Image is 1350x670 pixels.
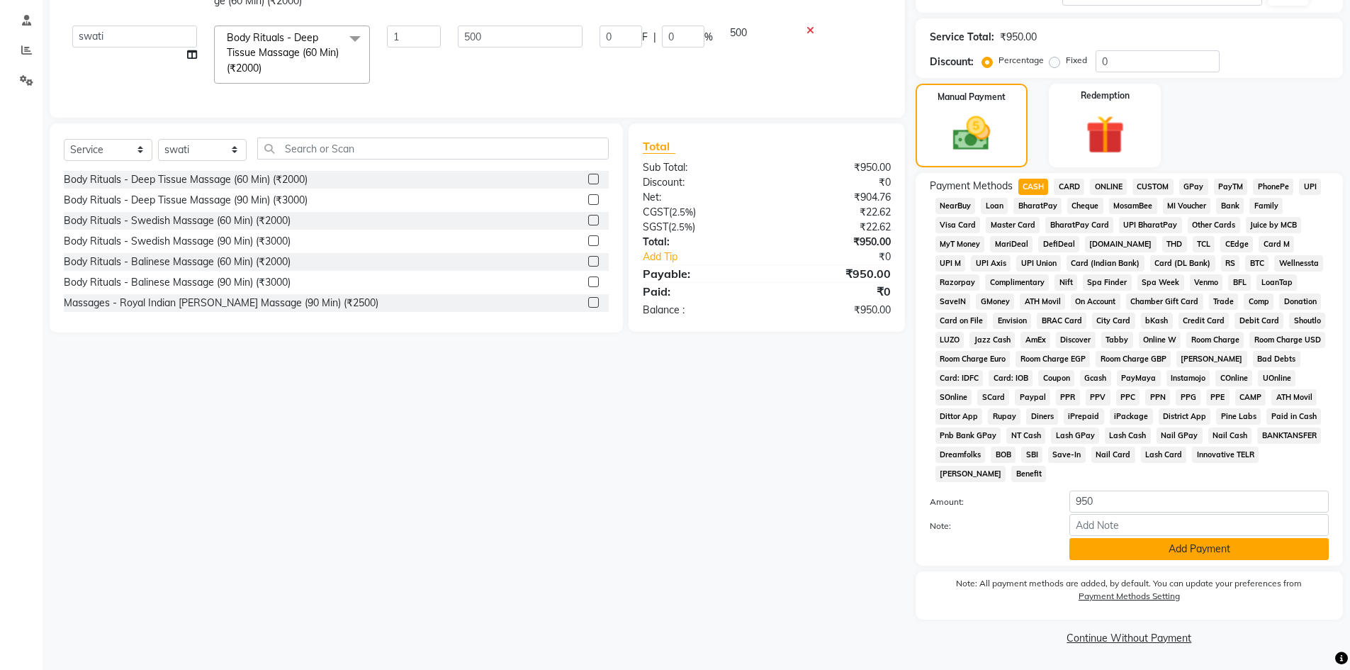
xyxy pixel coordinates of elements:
[1021,447,1042,463] span: SBI
[1069,491,1329,513] input: Amount
[1186,332,1244,348] span: Room Charge
[981,198,1008,214] span: Loan
[767,160,901,175] div: ₹950.00
[976,294,1014,310] span: GMoney
[1013,198,1062,214] span: BharatPay
[935,370,984,386] span: Card: IDFC
[767,220,901,235] div: ₹22.62
[64,234,291,249] div: Body Rituals - Swedish Massage (90 Min) (₹3000)
[1176,389,1200,406] span: PPG
[1228,274,1251,291] span: BFL
[1071,294,1120,310] span: On Account
[1145,389,1170,406] span: PPN
[935,313,988,329] span: Card on File
[1157,428,1203,444] span: Nail GPay
[1221,255,1240,272] span: RS
[1235,389,1266,406] span: CAMP
[1086,389,1110,406] span: PPV
[930,179,1013,194] span: Payment Methods
[1090,179,1127,195] span: ONLINE
[1193,236,1215,252] span: TCL
[1011,466,1046,482] span: Benefit
[730,26,747,39] span: 500
[632,190,767,205] div: Net:
[1015,389,1050,406] span: Paypal
[993,313,1031,329] span: Envision
[1117,370,1161,386] span: PayMaya
[1141,447,1187,463] span: Lash Card
[918,631,1340,646] a: Continue Without Payment
[935,466,1006,482] span: [PERSON_NAME]
[935,428,1001,444] span: Pnb Bank GPay
[1214,179,1248,195] span: PayTM
[1105,428,1151,444] span: Lash Cash
[632,220,767,235] div: ( )
[935,198,976,214] span: NearBuy
[1179,179,1208,195] span: GPay
[1048,447,1086,463] span: Save-In
[1209,294,1239,310] span: Trade
[1150,255,1215,272] span: Card (DL Bank)
[767,205,901,220] div: ₹22.62
[1066,54,1087,67] label: Fixed
[704,30,713,45] span: %
[767,265,901,282] div: ₹950.00
[653,30,656,45] span: |
[1054,274,1077,291] span: Nift
[1163,198,1211,214] span: MI Voucher
[935,294,971,310] span: SaveIN
[1067,255,1144,272] span: Card (Indian Bank)
[935,236,985,252] span: MyT Money
[1085,236,1157,252] span: [DOMAIN_NAME]
[1249,332,1325,348] span: Room Charge USD
[971,255,1011,272] span: UPI Axis
[1018,179,1049,195] span: CASH
[1045,217,1113,233] span: BharatPay Card
[977,389,1009,406] span: SCard
[1000,30,1037,45] div: ₹950.00
[991,447,1016,463] span: BOB
[935,351,1011,367] span: Room Charge Euro
[1110,408,1153,425] span: iPackage
[632,235,767,250] div: Total:
[64,193,308,208] div: Body Rituals - Deep Tissue Massage (90 Min) (₹3000)
[1299,179,1321,195] span: UPI
[632,303,767,318] div: Balance :
[1279,294,1321,310] span: Donation
[632,250,789,264] a: Add Tip
[1289,313,1325,329] span: Shoutlo
[643,139,675,154] span: Total
[1091,447,1135,463] span: Nail Card
[935,389,972,406] span: SOnline
[990,236,1033,252] span: MariDeal
[1064,408,1104,425] span: iPrepaid
[1109,198,1157,214] span: MosamBee
[1249,198,1283,214] span: Family
[969,332,1015,348] span: Jazz Cash
[767,190,901,205] div: ₹904.76
[1253,179,1293,195] span: PhonePe
[938,91,1006,104] label: Manual Payment
[1101,332,1133,348] span: Tabby
[1067,198,1103,214] span: Cheque
[1056,332,1096,348] span: Discover
[1069,538,1329,560] button: Add Payment
[671,221,692,233] span: 2.5%
[64,172,308,187] div: Body Rituals - Deep Tissue Massage (60 Min) (₹2000)
[935,217,981,233] span: Visa Card
[767,283,901,300] div: ₹0
[1126,294,1203,310] span: Chamber Gift Card
[642,30,648,45] span: F
[1215,370,1252,386] span: COnline
[1266,408,1321,425] span: Paid in Cash
[1016,351,1090,367] span: Room Charge EGP
[1016,255,1061,272] span: UPI Union
[935,332,964,348] span: LUZO
[632,205,767,220] div: ( )
[1159,408,1211,425] span: District App
[1274,255,1323,272] span: Wellnessta
[935,447,986,463] span: Dreamfolks
[632,160,767,175] div: Sub Total:
[1259,236,1294,252] span: Card M
[1271,389,1317,406] span: ATH Movil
